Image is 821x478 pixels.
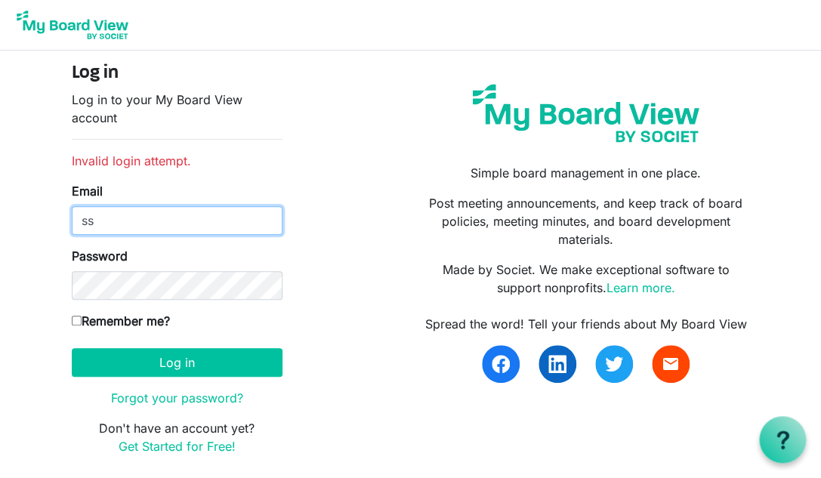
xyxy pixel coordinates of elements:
label: Remember me? [72,312,170,330]
img: linkedin.svg [548,355,566,373]
span: email [662,355,680,373]
a: Forgot your password? [111,390,243,406]
a: email [652,345,690,383]
img: My Board View Logo [12,6,133,44]
img: twitter.svg [605,355,623,373]
p: Made by Societ. We make exceptional software to support nonprofits. [421,261,749,297]
label: Password [72,247,128,265]
li: Invalid login attempt. [72,152,282,170]
p: Log in to your My Board View account [72,91,282,127]
input: Remember me? [72,316,82,325]
h4: Log in [72,63,282,85]
img: facebook.svg [492,355,510,373]
p: Don't have an account yet? [72,419,282,455]
p: Simple board management in one place. [421,164,749,182]
img: my-board-view-societ.svg [463,75,709,152]
p: Post meeting announcements, and keep track of board policies, meeting minutes, and board developm... [421,194,749,248]
label: Email [72,182,103,200]
div: Spread the word! Tell your friends about My Board View [421,315,749,333]
button: Log in [72,348,282,377]
a: Learn more. [606,280,674,295]
a: Get Started for Free! [119,439,236,454]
